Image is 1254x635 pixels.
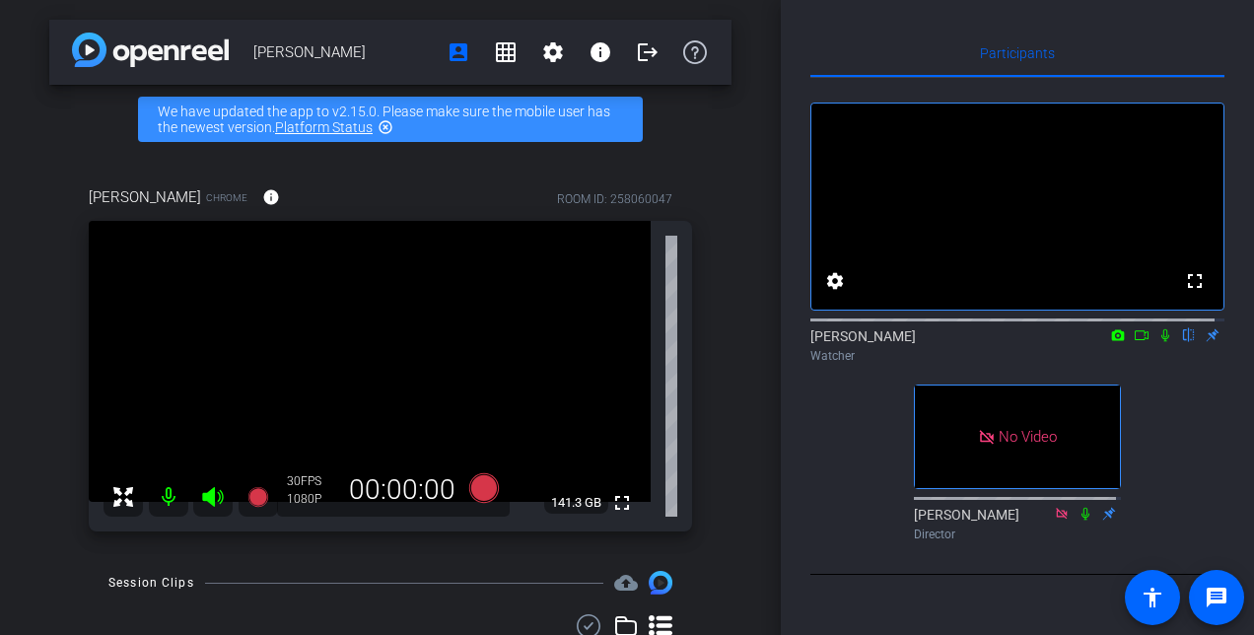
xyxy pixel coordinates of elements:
[589,40,612,64] mat-icon: info
[89,186,201,208] span: [PERSON_NAME]
[980,46,1055,60] span: Participants
[336,473,468,507] div: 00:00:00
[610,491,634,515] mat-icon: fullscreen
[999,428,1057,446] span: No Video
[636,40,660,64] mat-icon: logout
[914,505,1121,543] div: [PERSON_NAME]
[494,40,518,64] mat-icon: grid_on
[108,573,194,593] div: Session Clips
[1141,586,1164,609] mat-icon: accessibility
[72,33,229,67] img: app-logo
[1183,269,1207,293] mat-icon: fullscreen
[262,188,280,206] mat-icon: info
[914,526,1121,543] div: Director
[253,33,435,72] span: [PERSON_NAME]
[810,326,1224,365] div: [PERSON_NAME]
[544,491,608,515] span: 141.3 GB
[301,474,321,488] span: FPS
[378,119,393,135] mat-icon: highlight_off
[614,571,638,595] span: Destinations for your clips
[1205,586,1228,609] mat-icon: message
[614,571,638,595] mat-icon: cloud_upload
[275,119,373,135] a: Platform Status
[810,347,1224,365] div: Watcher
[206,190,247,205] span: Chrome
[287,473,336,489] div: 30
[1177,325,1201,343] mat-icon: flip
[541,40,565,64] mat-icon: settings
[447,40,470,64] mat-icon: account_box
[823,269,847,293] mat-icon: settings
[138,97,643,142] div: We have updated the app to v2.15.0. Please make sure the mobile user has the newest version.
[287,491,336,507] div: 1080P
[557,190,672,208] div: ROOM ID: 258060047
[649,571,672,595] img: Session clips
